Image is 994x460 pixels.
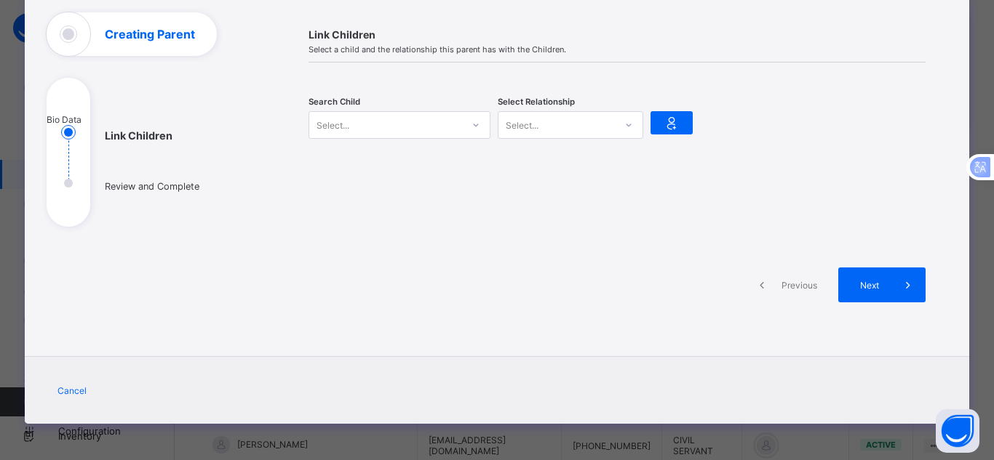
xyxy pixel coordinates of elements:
h1: Creating Parent [105,28,195,40]
span: Next [849,280,891,291]
div: Select... [317,111,349,139]
span: Bio Data [47,114,81,125]
span: Select Relationship [498,97,575,107]
span: Select a child and the relationship this parent has with the Children. [309,44,926,55]
button: Open asap [936,409,979,453]
div: Select... [506,111,538,139]
span: Search Child [309,97,360,107]
span: Link Children [309,28,926,41]
span: Previous [779,280,819,291]
span: Cancel [57,385,87,396]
